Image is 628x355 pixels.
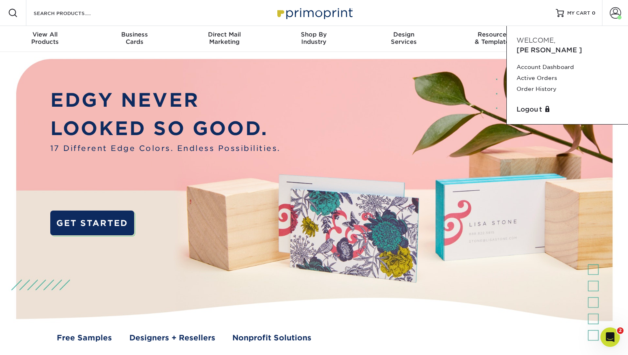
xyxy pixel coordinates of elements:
a: BusinessCards [90,26,179,52]
input: SEARCH PRODUCTS..... [33,8,112,18]
div: Marketing [180,31,269,45]
span: [PERSON_NAME] [517,46,582,54]
iframe: Intercom live chat [600,327,620,347]
iframe: Google Customer Reviews [2,330,69,352]
p: LOOKED SO GOOD. [50,114,281,143]
span: MY CART [567,10,590,17]
a: Nonprofit Solutions [232,332,311,344]
span: Shop By [269,31,359,38]
span: 17 Different Edge Colors. Endless Possibilities. [50,143,281,154]
span: 0 [592,10,596,16]
div: Industry [269,31,359,45]
a: Active Orders [517,73,618,84]
div: Services [359,31,448,45]
span: 2 [617,327,624,334]
span: Design [359,31,448,38]
div: & Templates [448,31,538,45]
div: Cards [90,31,179,45]
a: Designers + Resellers [129,332,215,344]
a: DesignServices [359,26,448,52]
a: Logout [517,105,618,114]
a: Free Samples [57,332,112,344]
span: Direct Mail [180,31,269,38]
a: Resources& Templates [448,26,538,52]
p: EDGY NEVER [50,86,281,114]
a: Shop ByIndustry [269,26,359,52]
a: Order History [517,84,618,95]
a: Account Dashboard [517,62,618,73]
img: Primoprint [274,4,355,22]
a: Direct MailMarketing [180,26,269,52]
span: Welcome, [517,37,555,44]
span: Business [90,31,179,38]
a: GET STARTED [50,211,134,235]
span: Resources [448,31,538,38]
